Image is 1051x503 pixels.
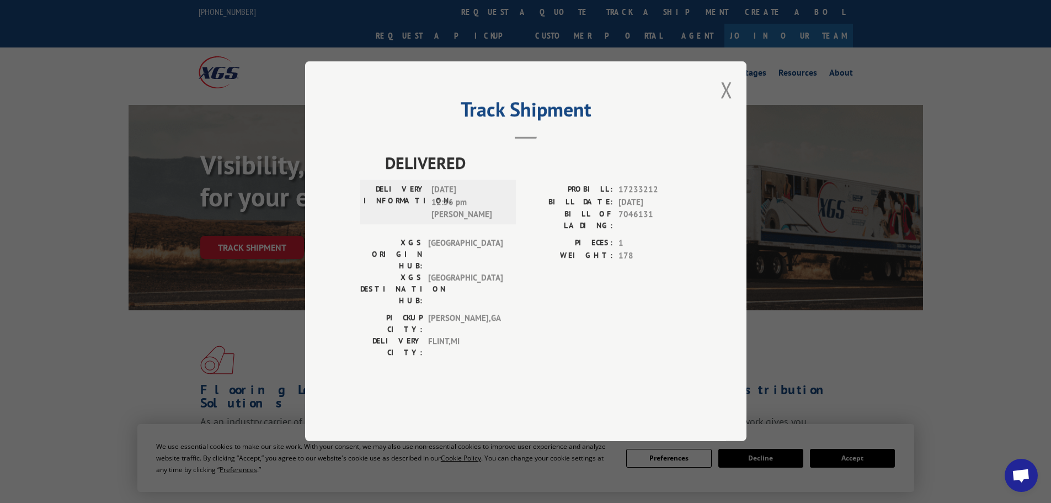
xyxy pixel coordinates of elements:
[526,184,613,197] label: PROBILL:
[428,313,503,336] span: [PERSON_NAME] , GA
[526,237,613,250] label: PIECES:
[526,250,613,262] label: WEIGHT:
[526,209,613,232] label: BILL OF LADING:
[364,184,426,221] label: DELIVERY INFORMATION:
[618,250,691,262] span: 178
[618,196,691,209] span: [DATE]
[526,196,613,209] label: BILL DATE:
[1005,459,1038,492] div: Open chat
[721,75,733,104] button: Close modal
[360,313,423,336] label: PICKUP CITY:
[385,151,691,176] span: DELIVERED
[428,272,503,307] span: [GEOGRAPHIC_DATA]
[360,336,423,359] label: DELIVERY CITY:
[428,237,503,272] span: [GEOGRAPHIC_DATA]
[360,102,691,123] h2: Track Shipment
[360,237,423,272] label: XGS ORIGIN HUB:
[618,209,691,232] span: 7046131
[431,184,506,221] span: [DATE] 12:56 pm [PERSON_NAME]
[618,237,691,250] span: 1
[618,184,691,197] span: 17233212
[428,336,503,359] span: FLINT , MI
[360,272,423,307] label: XGS DESTINATION HUB:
